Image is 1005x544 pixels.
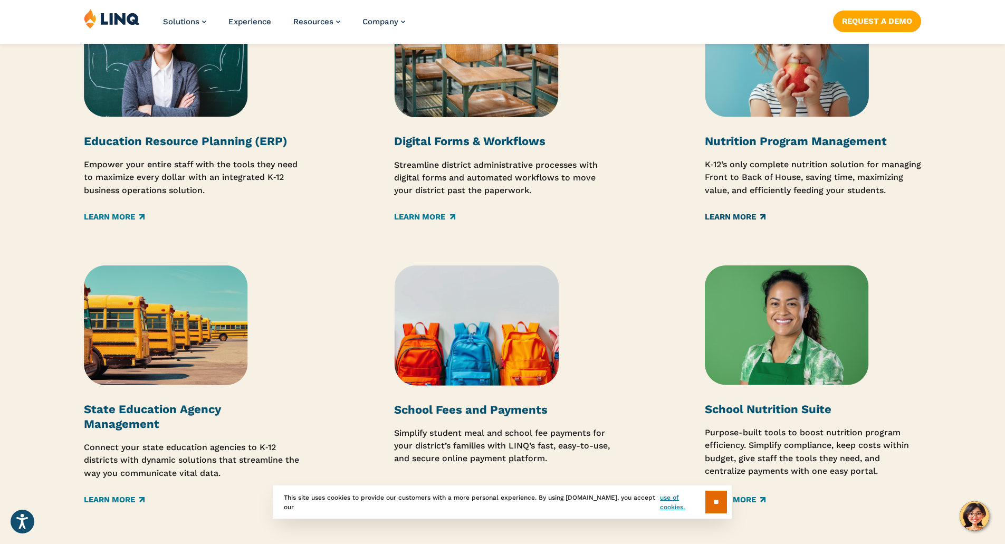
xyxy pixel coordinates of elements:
p: Empower your entire staff with the tools they need to maximize every dollar with an integrated K‑... [84,158,300,197]
a: Learn More [705,212,765,223]
img: LINQ | K‑12 Software [84,8,140,28]
a: Learn More [394,212,455,223]
span: Resources [293,17,333,26]
strong: School Fees and Payments [394,403,548,416]
nav: Primary Navigation [163,8,405,43]
a: Company [362,17,405,26]
img: School Nutrition Suite [705,265,869,385]
button: Hello, have a question? Let’s chat. [960,501,989,531]
strong: State Education Agency Management [84,403,221,431]
img: Payments Thumbnail [394,265,559,386]
strong: School Nutrition Suite [705,403,831,416]
a: Learn More [705,494,765,505]
a: Learn More [84,494,145,505]
p: Simplify student meal and school fee payments for your district’s families with LINQ’s fast, easy... [394,427,610,480]
h3: Digital Forms & Workflows [394,134,610,149]
strong: Nutrition Program Management [705,135,887,148]
img: State Thumbnail [84,265,248,385]
p: K‑12’s only complete nutrition solution for managing Front to Back of House, saving time, maximiz... [705,158,921,197]
a: Request a Demo [833,11,921,32]
a: use of cookies. [660,493,705,512]
a: Solutions [163,17,206,26]
a: Learn More [84,212,145,223]
p: Streamline district administrative processes with digital forms and automated workflows to move y... [394,159,610,197]
p: Connect your state education agencies to K‑12 districts with dynamic solutions that streamline th... [84,441,300,480]
nav: Button Navigation [833,8,921,32]
a: Experience [228,17,271,26]
h3: Education Resource Planning (ERP) [84,134,300,149]
a: Resources [293,17,340,26]
p: Purpose-built tools to boost nutrition program efficiency. Simplify compliance, keep costs within... [705,426,921,480]
span: Solutions [163,17,199,26]
div: This site uses cookies to provide our customers with a more personal experience. By using [DOMAIN... [273,485,732,519]
span: Company [362,17,398,26]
